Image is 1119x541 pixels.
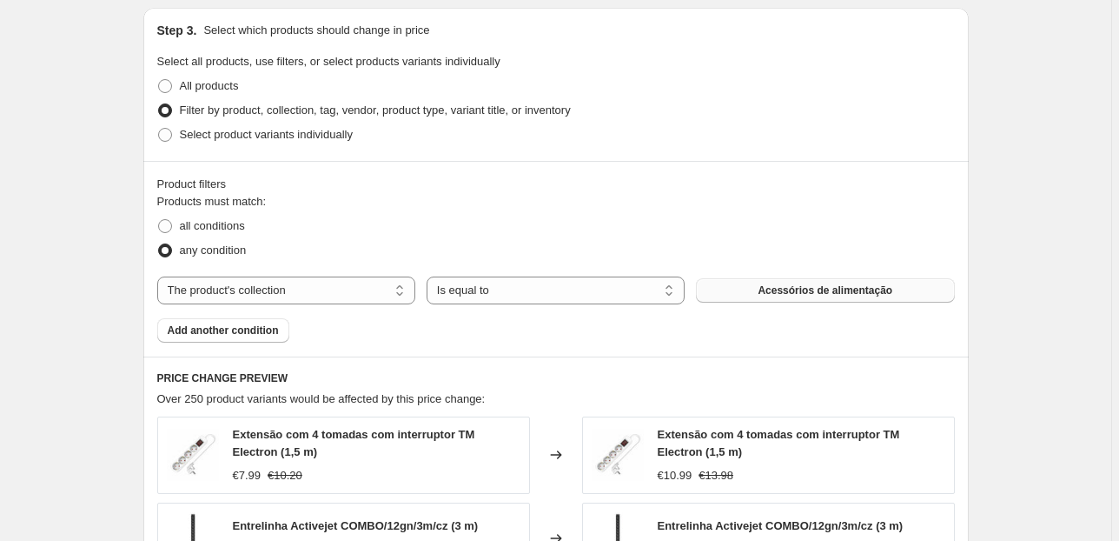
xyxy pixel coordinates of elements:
div: €7.99 [233,467,262,484]
span: Add another condition [168,324,279,337]
button: Acessórios de alimentação [696,278,954,303]
span: Entrelinha Activejet COMBO/12gn/3m/cz (3 m) [658,519,904,532]
p: Select which products should change in price [203,22,429,39]
h6: PRICE CHANGE PREVIEW [157,371,955,385]
span: All products [180,79,239,92]
span: Over 250 product variants would be affected by this price change: [157,392,486,405]
strike: €13.98 [699,467,733,484]
span: Acessórios de alimentação [758,284,892,297]
span: Filter by product, collection, tag, vendor, product type, variant title, or inventory [180,104,571,117]
span: Entrelinha Activejet COMBO/12gn/3m/cz (3 m) [233,519,479,532]
div: Product filters [157,176,955,193]
div: €10.99 [658,467,692,484]
span: any condition [180,244,247,257]
span: Products must match: [157,195,267,208]
span: Select all products, use filters, or select products variants individually [157,55,500,68]
strike: €10.20 [268,467,302,484]
span: Extensão com 4 tomadas com interruptor TM Electron (1,5 m) [658,428,900,458]
span: Extensão com 4 tomadas com interruptor TM Electron (1,5 m) [233,428,475,458]
img: extensao-com-4-tomadas-com-interruptor-tm-electron-1-5-m_1102304_80x.jpg [167,429,219,481]
img: extensao-com-4-tomadas-com-interruptor-tm-electron-1-5-m_1102304_80x.jpg [592,429,644,481]
h2: Step 3. [157,22,197,39]
span: all conditions [180,219,245,232]
button: Add another condition [157,318,289,343]
span: Select product variants individually [180,128,353,141]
